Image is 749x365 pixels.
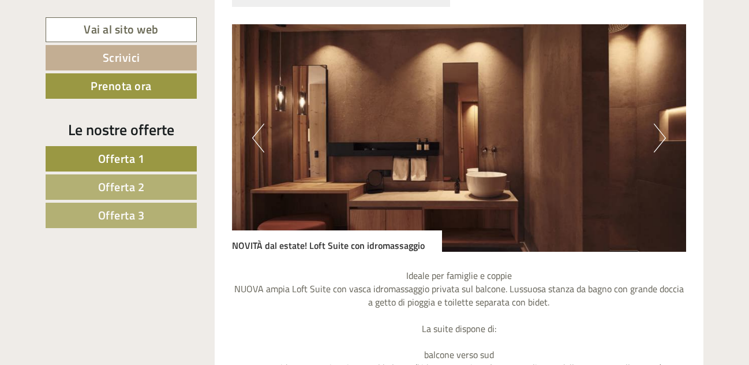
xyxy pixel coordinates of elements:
div: Buon giorno, come possiamo aiutarla? [9,31,172,66]
span: Offerta 3 [98,206,145,224]
a: Prenota ora [46,73,197,99]
div: [GEOGRAPHIC_DATA] [17,33,166,43]
span: Offerta 1 [98,150,145,167]
button: Invia [394,299,455,325]
span: Offerta 2 [98,178,145,196]
button: Previous [252,124,264,152]
div: lunedì [205,9,249,28]
img: image [232,24,687,252]
small: 11:15 [17,56,166,64]
a: Vai al sito web [46,17,197,42]
div: NOVITÀ dal estate! Loft Suite con idromassaggio [232,230,442,252]
a: Scrivici [46,45,197,70]
div: Le nostre offerte [46,119,197,140]
button: Next [654,124,666,152]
